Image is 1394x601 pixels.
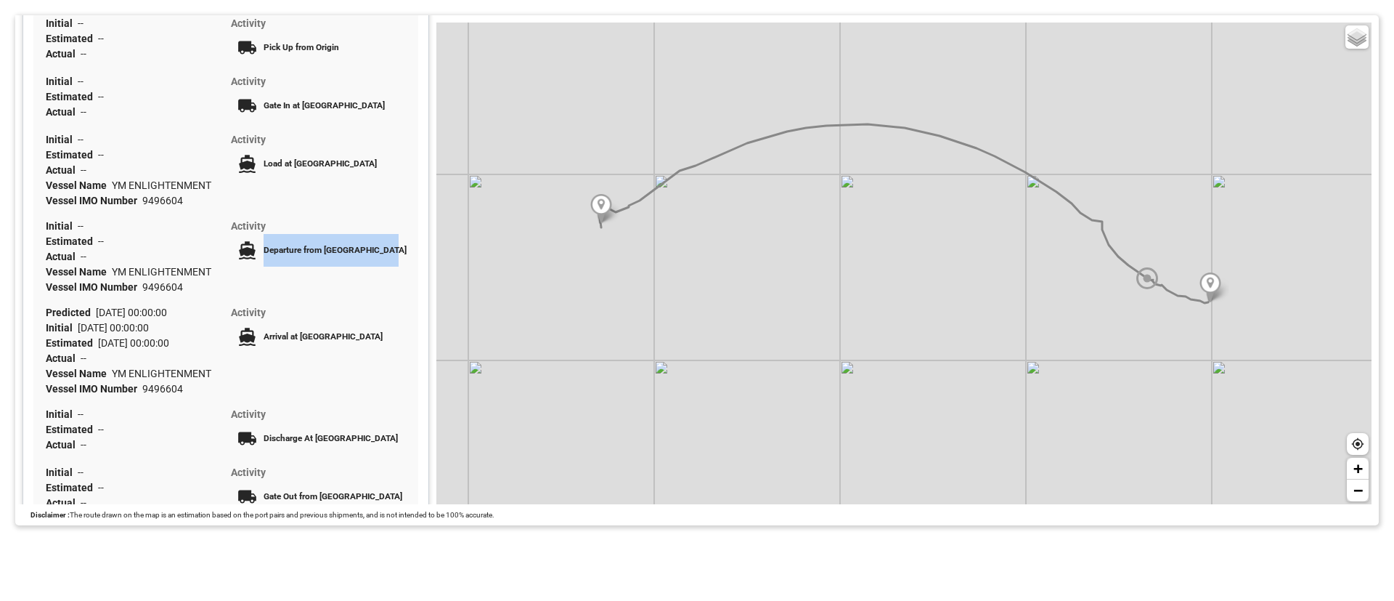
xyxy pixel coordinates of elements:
[1347,480,1369,501] a: Zoom out
[231,17,266,29] span: Activity
[1353,481,1363,499] span: −
[46,48,81,60] span: Actual
[46,91,98,102] span: Estimated
[231,134,266,145] span: Activity
[81,48,86,60] span: --
[46,235,98,247] span: Estimated
[1345,25,1369,49] a: Layers
[46,251,81,262] span: Actual
[98,482,104,493] span: --
[46,76,78,87] span: Initial
[46,322,78,334] span: Initial
[81,497,86,509] span: --
[46,383,142,395] span: Vessel IMO Number
[231,467,266,478] span: Activity
[46,17,78,29] span: Initial
[46,424,98,435] span: Estimated
[1353,459,1363,477] span: +
[81,164,86,176] span: --
[78,220,83,232] span: --
[46,368,112,379] span: Vessel Name
[30,511,70,519] span: Disclaimer :
[142,383,183,395] span: 9496604
[231,220,266,232] span: Activity
[96,307,167,318] span: [DATE] 00:00:00
[46,180,112,191] span: Vessel Name
[98,91,104,102] span: --
[78,322,149,334] span: [DATE] 00:00:00
[112,368,211,379] span: YM ENLIGHTENMENT
[264,158,377,169] span: Load at [GEOGRAPHIC_DATA]
[46,439,81,451] span: Actual
[98,235,104,247] span: --
[98,424,104,435] span: --
[142,195,183,206] span: 9496604
[46,134,78,145] span: Initial
[46,33,98,44] span: Estimated
[98,337,169,349] span: [DATE] 00:00:00
[1347,458,1369,480] a: Zoom in
[46,220,78,232] span: Initial
[46,482,98,493] span: Estimated
[264,100,385,110] span: Gate In at [GEOGRAPHIC_DATA]
[231,307,266,318] span: Activity
[81,439,86,451] span: --
[78,467,83,478] span: --
[1199,273,1221,302] img: Marker
[98,149,104,161] span: --
[81,106,86,118] span: --
[264,331,383,342] span: Arrival at [GEOGRAPHIC_DATA]
[98,33,104,44] span: --
[70,511,494,519] span: The route drawn on the map is an estimation based on the port pairs and previous shipments, and i...
[46,195,142,206] span: Vessel IMO Number
[78,17,83,29] span: --
[264,491,402,501] span: Gate Out from [GEOGRAPHIC_DATA]
[46,281,142,293] span: Vessel IMO Number
[46,497,81,509] span: Actual
[46,352,81,364] span: Actual
[81,251,86,262] span: --
[46,307,96,318] span: Predicted
[46,164,81,176] span: Actual
[264,42,339,52] span: Pick Up from Origin
[231,76,266,87] span: Activity
[112,266,211,278] span: YM ENLIGHTENMENT
[264,245,407,255] span: Departure from [GEOGRAPHIC_DATA]
[46,149,98,161] span: Estimated
[590,194,612,224] img: Marker
[81,352,86,364] span: --
[46,266,112,278] span: Vessel Name
[264,433,398,443] span: Discharge At [GEOGRAPHIC_DATA]
[78,408,83,420] span: --
[112,180,211,191] span: YM ENLIGHTENMENT
[231,408,266,420] span: Activity
[46,106,81,118] span: Actual
[142,281,183,293] span: 9496604
[46,467,78,478] span: Initial
[78,134,83,145] span: --
[46,337,98,349] span: Estimated
[46,408,78,420] span: Initial
[78,76,83,87] span: --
